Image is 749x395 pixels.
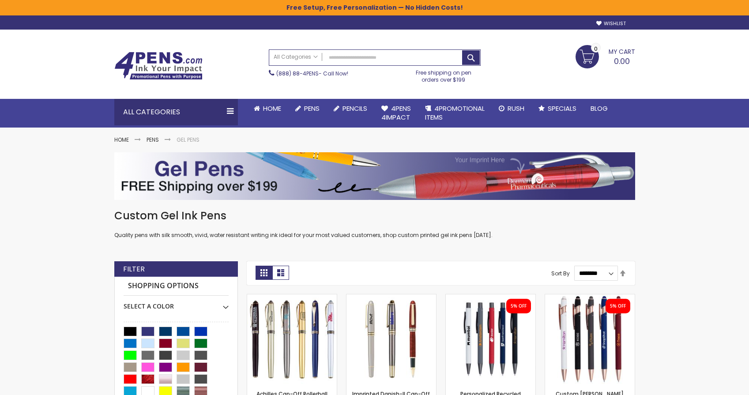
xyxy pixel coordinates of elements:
[288,99,327,118] a: Pens
[263,104,281,113] span: Home
[610,303,626,309] div: 5% OFF
[511,303,527,309] div: 5% OFF
[374,99,418,128] a: 4Pens4impact
[531,99,583,118] a: Specials
[247,294,337,384] img: Achilles Cap-Off Rollerball Gel Metal Pen
[418,99,492,128] a: 4PROMOTIONALITEMS
[124,277,229,296] strong: Shopping Options
[346,294,436,301] a: Imprinted Danish-II Cap-Off Brass Rollerball Heavy Brass Pen with Gold Accents
[508,104,524,113] span: Rush
[381,104,411,122] span: 4Pens 4impact
[492,99,531,118] a: Rush
[594,45,598,53] span: 0
[576,45,635,67] a: 0.00 0
[114,209,635,223] h1: Custom Gel Ink Pens
[114,136,129,143] a: Home
[256,266,272,280] strong: Grid
[425,104,485,122] span: 4PROMOTIONAL ITEMS
[276,70,319,77] a: (888) 88-4PENS
[114,52,203,80] img: 4Pens Custom Pens and Promotional Products
[591,104,608,113] span: Blog
[247,294,337,301] a: Achilles Cap-Off Rollerball Gel Metal Pen
[596,20,626,27] a: Wishlist
[343,104,367,113] span: Pencils
[269,50,322,64] a: All Categories
[406,66,481,83] div: Free shipping on pen orders over $199
[147,136,159,143] a: Pens
[545,294,635,301] a: Custom Lexi Rose Gold Stylus Soft Touch Recycled Aluminum Pen
[247,99,288,118] a: Home
[583,99,615,118] a: Blog
[276,70,348,77] span: - Call Now!
[614,56,630,67] span: 0.00
[545,294,635,384] img: Custom Lexi Rose Gold Stylus Soft Touch Recycled Aluminum Pen
[114,152,635,200] img: Gel Pens
[327,99,374,118] a: Pencils
[446,294,535,301] a: Personalized Recycled Fleetwood Satin Soft Touch Gel Click Pen
[123,264,145,274] strong: Filter
[177,136,199,143] strong: Gel Pens
[114,209,635,239] div: Quality pens with silk smooth, vivid, water resistant writing ink ideal for your most valued cust...
[346,294,436,384] img: Imprinted Danish-II Cap-Off Brass Rollerball Heavy Brass Pen with Gold Accents
[274,53,318,60] span: All Categories
[304,104,320,113] span: Pens
[548,104,576,113] span: Specials
[124,296,229,311] div: Select A Color
[446,294,535,384] img: Personalized Recycled Fleetwood Satin Soft Touch Gel Click Pen
[551,269,570,277] label: Sort By
[114,99,238,125] div: All Categories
